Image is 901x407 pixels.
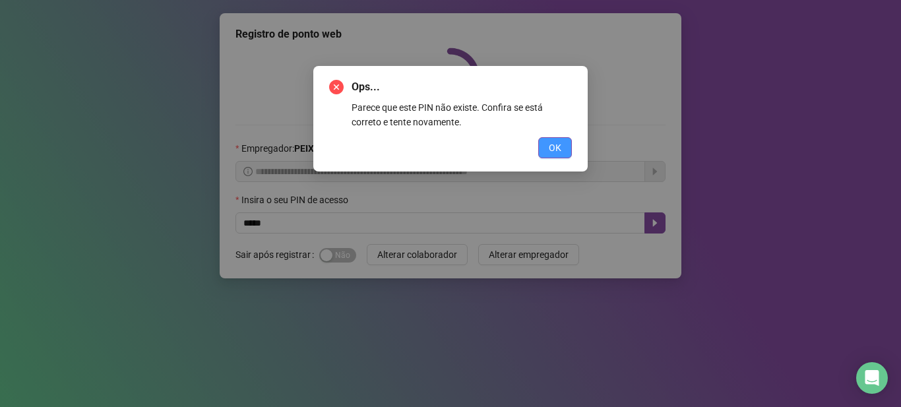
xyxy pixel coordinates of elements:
button: OK [538,137,572,158]
span: Ops... [352,79,572,95]
span: close-circle [329,80,344,94]
div: Open Intercom Messenger [856,362,888,394]
span: OK [549,141,561,155]
div: Parece que este PIN não existe. Confira se está correto e tente novamente. [352,100,572,129]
